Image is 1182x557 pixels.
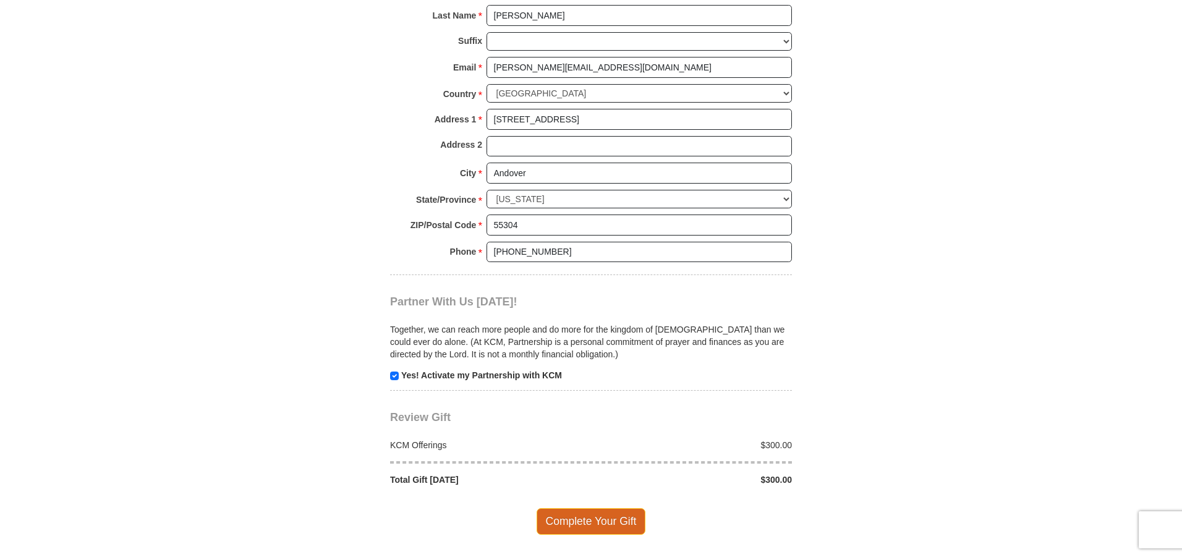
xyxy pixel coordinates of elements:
strong: Address 1 [435,111,477,128]
span: Review Gift [390,411,451,423]
strong: Yes! Activate my Partnership with KCM [401,370,562,380]
div: KCM Offerings [384,439,592,451]
strong: Address 2 [440,136,482,153]
span: Complete Your Gift [537,508,646,534]
strong: ZIP/Postal Code [410,216,477,234]
strong: Last Name [433,7,477,24]
strong: Suffix [458,32,482,49]
p: Together, we can reach more people and do more for the kingdom of [DEMOGRAPHIC_DATA] than we coul... [390,323,792,360]
strong: State/Province [416,191,476,208]
strong: Email [453,59,476,76]
div: $300.00 [591,474,799,486]
strong: City [460,164,476,182]
strong: Country [443,85,477,103]
strong: Phone [450,243,477,260]
div: $300.00 [591,439,799,451]
span: Partner With Us [DATE]! [390,296,517,308]
div: Total Gift [DATE] [384,474,592,486]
